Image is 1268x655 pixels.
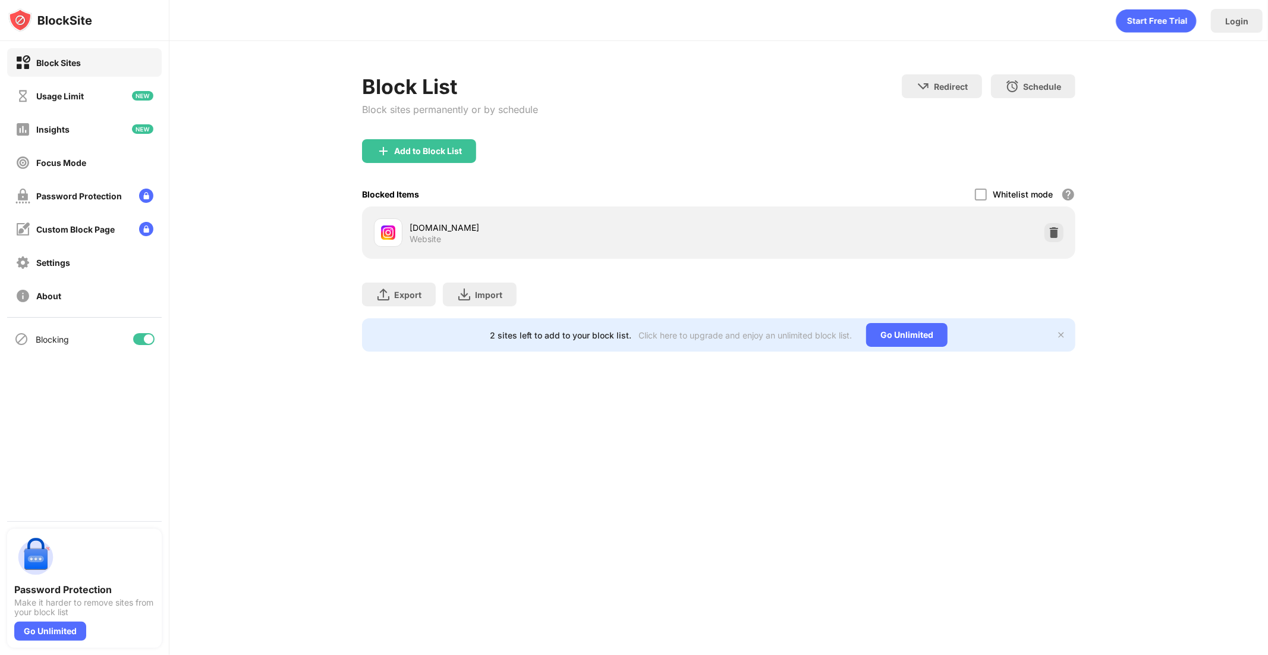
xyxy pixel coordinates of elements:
div: 2 sites left to add to your block list. [490,330,631,340]
img: push-password-protection.svg [14,536,57,579]
div: Add to Block List [394,146,462,156]
img: x-button.svg [1056,330,1066,340]
img: insights-off.svg [15,122,30,137]
img: new-icon.svg [132,124,153,134]
div: Block Sites [36,58,81,68]
div: Focus Mode [36,158,86,168]
img: new-icon.svg [132,91,153,101]
div: Go Unlimited [866,323,948,347]
div: Make it harder to remove sites from your block list [14,598,155,617]
div: About [36,291,61,301]
img: blocking-icon.svg [14,332,29,346]
img: time-usage-off.svg [15,89,30,104]
div: Settings [36,258,70,268]
div: Custom Block Page [36,224,115,234]
div: Login [1225,16,1248,26]
div: Insights [36,124,70,134]
img: lock-menu.svg [139,222,153,236]
div: Import [475,290,502,300]
img: settings-off.svg [15,255,30,270]
img: customize-block-page-off.svg [15,222,30,237]
div: Whitelist mode [993,189,1053,199]
img: lock-menu.svg [139,189,153,203]
div: Click here to upgrade and enjoy an unlimited block list. [638,330,852,340]
img: logo-blocksite.svg [8,8,92,32]
img: password-protection-off.svg [15,189,30,203]
img: about-off.svg [15,289,30,303]
div: Block sites permanently or by schedule [362,104,538,115]
div: Export [394,290,421,300]
img: favicons [381,225,395,240]
div: animation [1116,9,1197,33]
div: Schedule [1023,82,1061,92]
div: Website [410,234,441,245]
div: Block List [362,74,538,99]
img: block-on.svg [15,55,30,70]
div: Redirect [934,82,968,92]
div: Usage Limit [36,91,84,101]
img: focus-off.svg [15,155,30,170]
div: Password Protection [36,191,122,201]
div: [DOMAIN_NAME] [410,221,719,234]
div: Blocked Items [362,189,419,199]
div: Password Protection [14,584,155,596]
div: Go Unlimited [14,622,86,641]
div: Blocking [36,334,69,344]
